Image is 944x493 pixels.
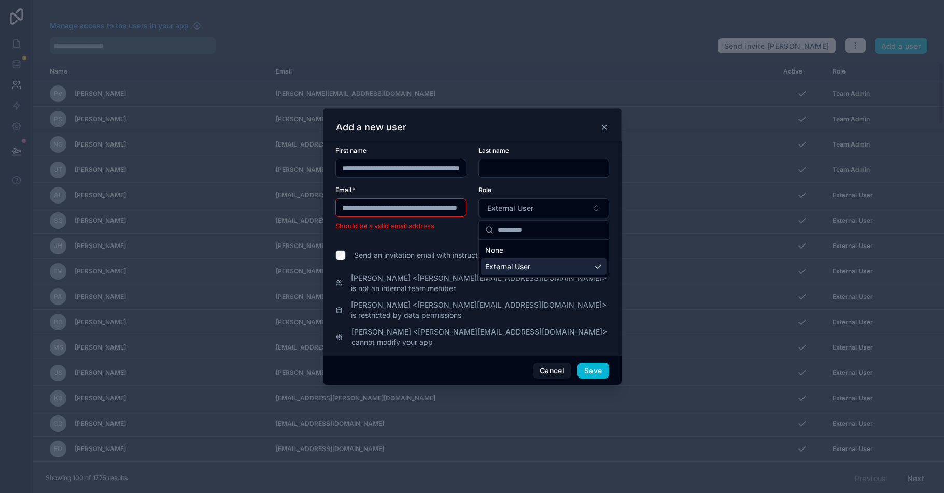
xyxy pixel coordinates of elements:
button: Save [577,363,609,379]
button: Select Button [478,198,609,218]
li: Should be a valid email address [335,221,466,231]
div: Suggestions [479,240,609,277]
span: [PERSON_NAME] <[PERSON_NAME][EMAIL_ADDRESS][DOMAIN_NAME]> is not an internal team member [351,273,609,294]
span: Role [478,186,491,194]
span: Email [335,186,351,194]
span: [PERSON_NAME] <[PERSON_NAME][EMAIL_ADDRESS][DOMAIN_NAME]> cannot modify your app [351,327,609,347]
span: [PERSON_NAME] <[PERSON_NAME][EMAIL_ADDRESS][DOMAIN_NAME]> is restricted by data permissions [351,300,609,321]
div: None [481,242,607,258]
span: First name [335,147,367,154]
button: Cancel [533,363,571,379]
input: Send an invitation email with instructions to log in [335,250,346,260]
span: External User [485,262,530,272]
span: Last name [478,147,509,154]
h3: Add a new user [336,121,406,134]
span: External User [487,203,533,213]
span: Send an invitation email with instructions to log in [354,250,520,260]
